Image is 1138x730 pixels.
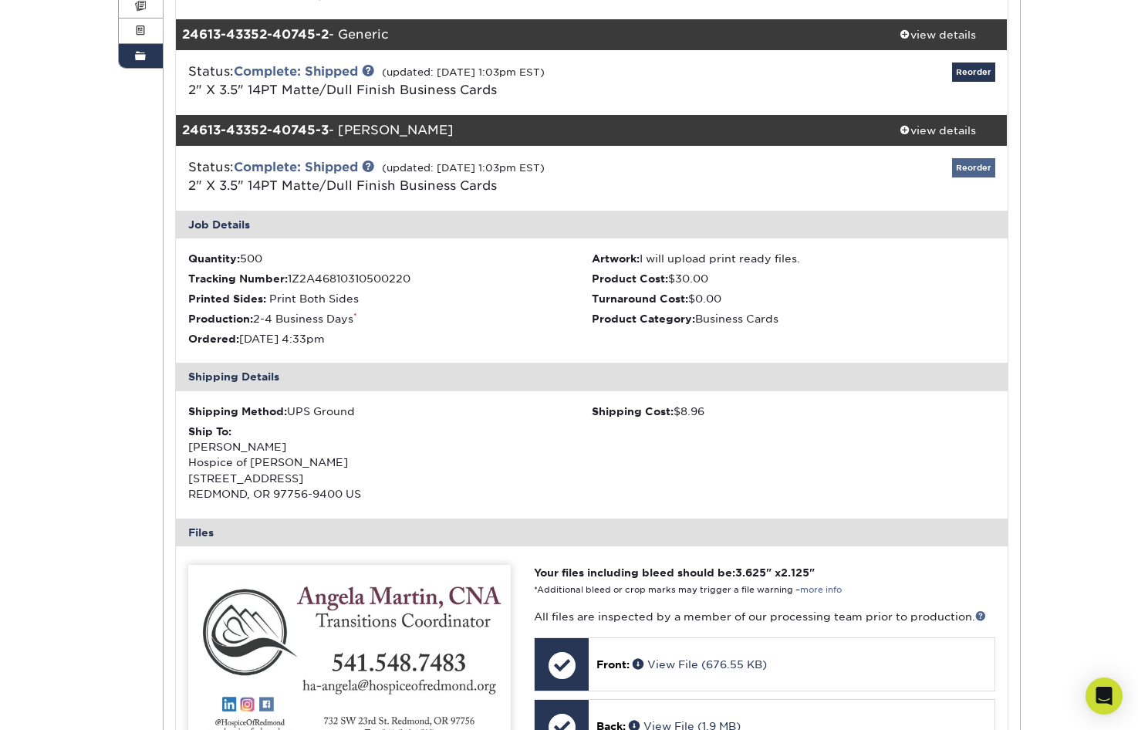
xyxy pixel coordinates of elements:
strong: Ship To: [188,425,231,438]
strong: Shipping Cost: [592,405,674,417]
a: Reorder [952,158,995,177]
li: 2-4 Business Days [188,311,592,326]
a: view details [869,19,1008,50]
span: 1Z2A46810310500220 [288,272,410,285]
span: Print Both Sides [269,292,359,305]
strong: 24613-43352-40745-2 [182,27,329,42]
a: view details [869,115,1008,146]
strong: Printed Sides: [188,292,266,305]
strong: Product Cost: [592,272,668,285]
strong: Production: [188,313,253,325]
strong: Turnaround Cost: [592,292,688,305]
strong: 24613-43352-40745-3 [182,123,329,137]
a: View File (676.55 KB) [633,658,767,671]
div: $8.96 [592,404,995,419]
a: more info [800,585,842,595]
li: [DATE] 4:33pm [188,331,592,346]
a: Reorder [952,63,995,82]
div: Open Intercom Messenger [1086,678,1123,715]
span: 3.625 [735,566,766,579]
strong: Shipping Method: [188,405,287,417]
div: [PERSON_NAME] Hospice of [PERSON_NAME] [STREET_ADDRESS] REDMOND, OR 97756-9400 US [188,424,592,502]
strong: Your files including bleed should be: " x " [534,566,815,579]
small: *Additional bleed or crop marks may trigger a file warning – [534,585,842,595]
div: Files [176,519,1008,546]
div: UPS Ground [188,404,592,419]
strong: Ordered: [188,333,239,345]
div: - Generic [176,19,869,50]
div: Status: [177,63,730,100]
li: $30.00 [592,271,995,286]
li: $0.00 [592,291,995,306]
span: 2.125 [781,566,809,579]
a: Complete: Shipped [234,64,358,79]
div: - [PERSON_NAME] [176,115,869,146]
p: All files are inspected by a member of our processing team prior to production. [534,609,994,624]
div: Status: [177,158,730,195]
a: 2" X 3.5" 14PT Matte/Dull Finish Business Cards [188,178,497,193]
small: (updated: [DATE] 1:03pm EST) [382,66,545,78]
div: view details [869,27,1008,42]
strong: Tracking Number: [188,272,288,285]
strong: Product Category: [592,313,695,325]
small: (updated: [DATE] 1:03pm EST) [382,162,545,174]
li: Business Cards [592,311,995,326]
span: Front: [596,658,630,671]
div: Shipping Details [176,363,1008,390]
a: Complete: Shipped [234,160,358,174]
a: 2" X 3.5" 14PT Matte/Dull Finish Business Cards [188,83,497,97]
strong: Artwork: [592,252,640,265]
div: view details [869,123,1008,138]
strong: Quantity: [188,252,240,265]
li: I will upload print ready files. [592,251,995,266]
div: Job Details [176,211,1008,238]
li: 500 [188,251,592,266]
